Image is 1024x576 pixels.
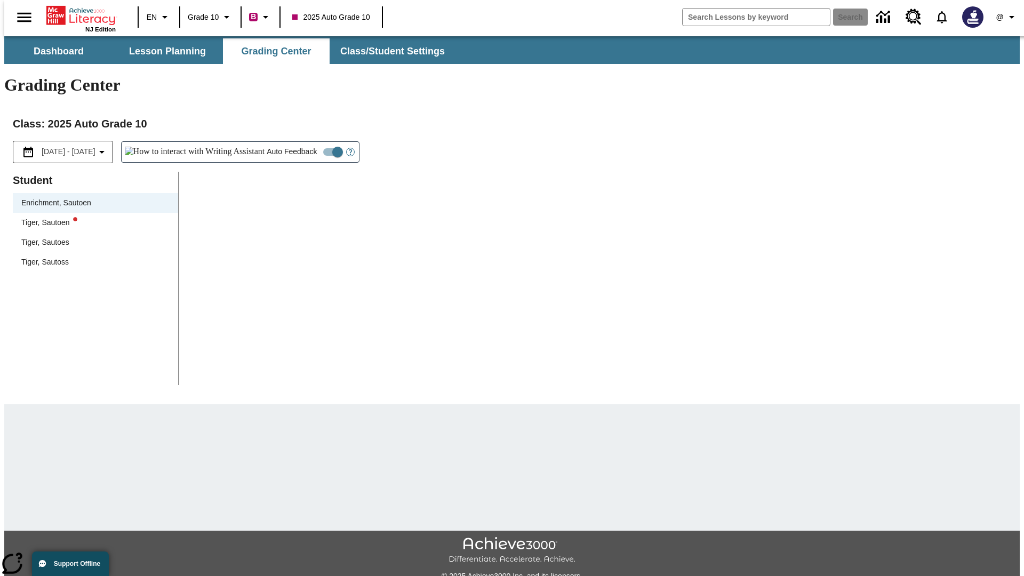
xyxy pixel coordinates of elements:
[46,5,116,26] a: Home
[13,233,178,252] div: Tiger, Sautoes
[990,7,1024,27] button: Profile/Settings
[342,142,359,162] button: Open Help for Writing Assistant
[245,7,276,27] button: Boost Class color is violet red. Change class color
[449,537,575,564] img: Achieve3000 Differentiate Accelerate Achieve
[996,12,1003,23] span: @
[899,3,928,31] a: Resource Center, Will open in new tab
[183,7,237,27] button: Grade: Grade 10, Select a grade
[85,26,116,33] span: NJ Edition
[147,12,157,23] span: EN
[241,45,311,58] span: Grading Center
[21,197,91,209] div: Enrichment, Sautoen
[114,38,221,64] button: Lesson Planning
[32,551,109,576] button: Support Offline
[4,75,1020,95] h1: Grading Center
[13,172,178,189] p: Student
[142,7,176,27] button: Language: EN, Select a language
[292,12,370,23] span: 2025 Auto Grade 10
[13,252,178,272] div: Tiger, Sautoss
[13,193,178,213] div: Enrichment, Sautoen
[34,45,84,58] span: Dashboard
[870,3,899,32] a: Data Center
[5,38,112,64] button: Dashboard
[928,3,956,31] a: Notifications
[125,147,265,157] img: How to interact with Writing Assistant
[95,146,108,158] svg: Collapse Date Range Filter
[251,10,256,23] span: B
[73,217,77,221] svg: writing assistant alert
[21,217,77,228] div: Tiger, Sautoen
[13,213,178,233] div: Tiger, Sautoenwriting assistant alert
[267,146,317,157] span: Auto Feedback
[21,257,69,268] div: Tiger, Sautoss
[13,115,1011,132] h2: Class : 2025 Auto Grade 10
[4,36,1020,64] div: SubNavbar
[18,146,108,158] button: Select the date range menu item
[42,146,95,157] span: [DATE] - [DATE]
[223,38,330,64] button: Grading Center
[340,45,445,58] span: Class/Student Settings
[188,12,219,23] span: Grade 10
[4,38,454,64] div: SubNavbar
[21,237,69,248] div: Tiger, Sautoes
[129,45,206,58] span: Lesson Planning
[332,38,453,64] button: Class/Student Settings
[46,4,116,33] div: Home
[9,2,40,33] button: Open side menu
[956,3,990,31] button: Select a new avatar
[962,6,983,28] img: Avatar
[683,9,830,26] input: search field
[54,560,100,567] span: Support Offline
